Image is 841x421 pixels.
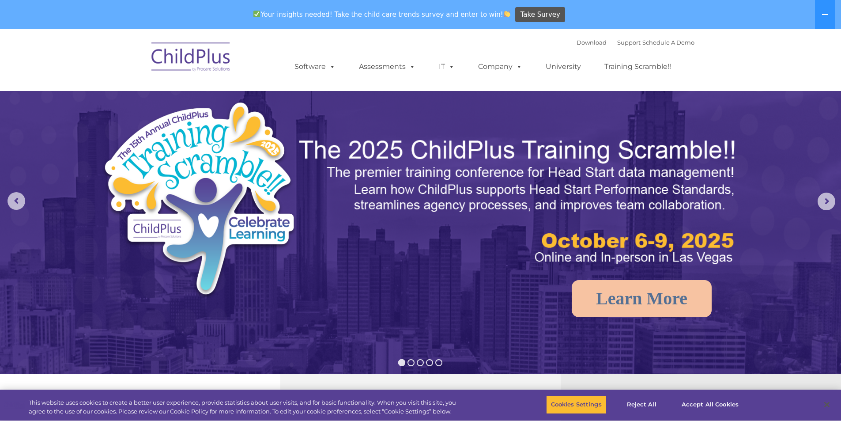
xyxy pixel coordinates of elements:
img: ✅ [253,11,260,17]
button: Reject All [614,395,669,414]
a: Company [469,58,531,76]
img: 👏 [504,11,510,17]
font: | [577,39,694,46]
a: University [537,58,590,76]
a: Software [286,58,344,76]
span: Take Survey [520,7,560,23]
a: IT [430,58,464,76]
a: Learn More [572,280,712,317]
a: Take Survey [515,7,565,23]
button: Cookies Settings [546,395,607,414]
button: Close [817,395,837,414]
a: Schedule A Demo [642,39,694,46]
span: Your insights needed! Take the child care trends survey and enter to win! [250,6,514,23]
button: Accept All Cookies [677,395,743,414]
a: Training Scramble!! [596,58,680,76]
span: Phone number [123,95,160,101]
span: Last name [123,58,150,65]
a: Download [577,39,607,46]
div: This website uses cookies to create a better user experience, provide statistics about user visit... [29,398,463,416]
a: Support [617,39,641,46]
img: ChildPlus by Procare Solutions [147,36,235,80]
a: Assessments [350,58,424,76]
